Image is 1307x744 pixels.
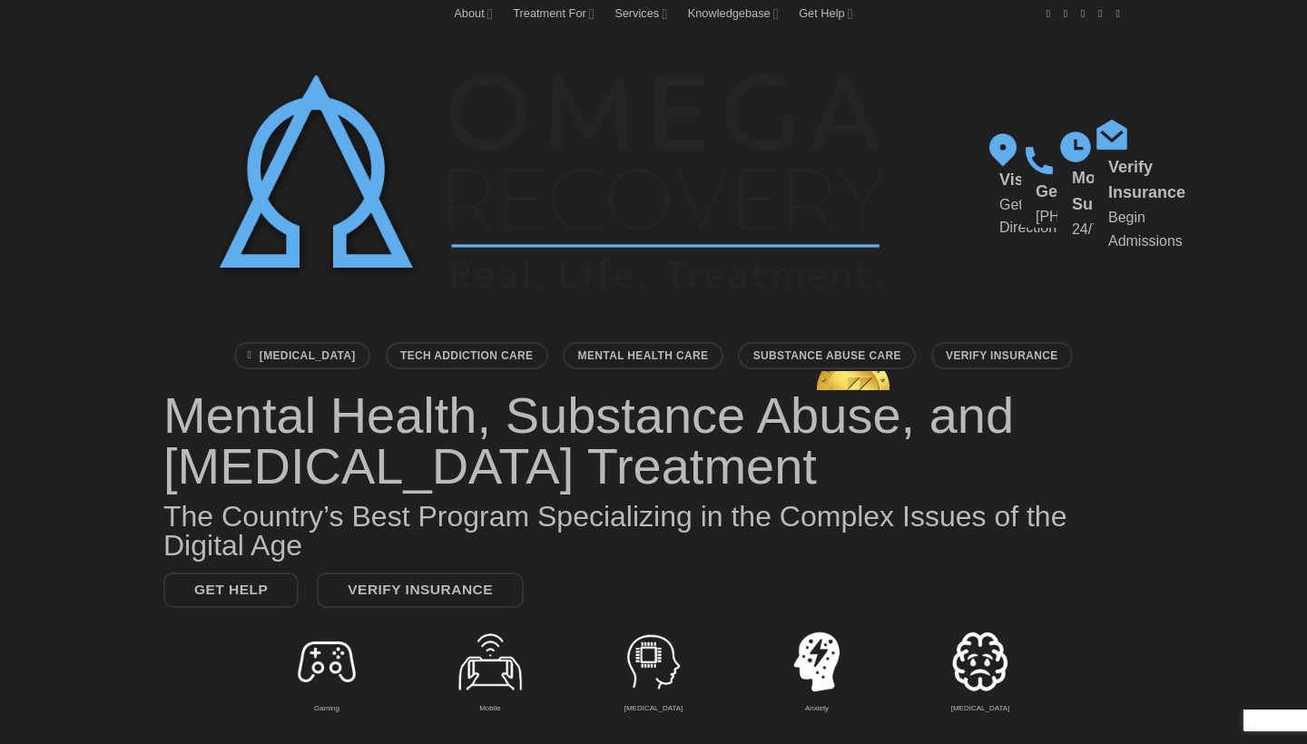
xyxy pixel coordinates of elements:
[624,704,683,712] a: [MEDICAL_DATA]
[1064,7,1075,20] a: Follow on Instagram
[163,573,299,608] a: Get Help
[1047,7,1057,20] a: Follow on Facebook
[805,704,829,712] a: Anxiety
[314,704,339,712] a: Gaming
[1108,206,1185,252] p: Begin Admissions
[317,573,524,608] a: Verify Insurance
[177,27,958,339] img: Omega Recovery
[738,342,916,369] a: Substance Abuse Care
[386,342,548,369] a: Tech Addiction Care
[400,348,533,365] span: Tech Addiction Care
[348,579,493,602] span: Verify Insurance
[1115,7,1126,20] a: Follow on YouTube
[578,348,709,365] span: Mental Health Care
[260,348,356,365] span: [MEDICAL_DATA]
[999,193,1064,240] p: Get Directions
[931,342,1073,369] a: Verify Insurance
[1081,7,1092,20] a: Follow on Twitter
[1108,154,1185,207] h4: Verify Insurance
[194,579,268,602] span: Get Help
[1072,165,1111,218] h4: Mon-Sun
[1036,179,1166,205] h4: Get In Touch
[951,704,1010,712] a: [MEDICAL_DATA]
[163,390,1144,492] h1: Mental Health, Substance Abuse, and [MEDICAL_DATA] Treatment
[479,704,501,712] a: Mobile
[1021,140,1057,229] a: Get In Touch [PHONE_NUMBER]
[1094,114,1130,252] a: Verify Insurance Begin Admissions
[163,502,1144,560] h3: The Country’s Best Program Specializing in the Complex Issues of the Digital Age
[1072,218,1111,241] p: 24/7
[946,348,1058,365] span: Verify Insurance
[999,167,1064,193] h4: Visit Us
[1098,7,1109,20] a: Send us an email
[234,342,370,369] a: [MEDICAL_DATA]
[753,348,901,365] span: Substance Abuse Care
[563,342,723,369] a: Mental Health Care
[1036,205,1166,229] p: [PHONE_NUMBER]
[985,128,1021,240] a: Visit Us Get Directions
